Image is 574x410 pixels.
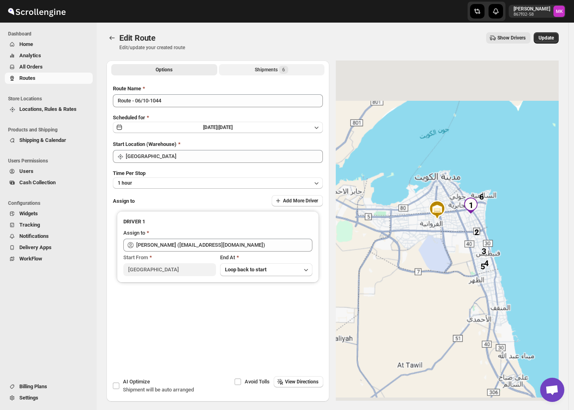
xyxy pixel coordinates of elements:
[123,229,145,237] div: Assign to
[19,52,41,58] span: Analytics
[113,122,323,133] button: [DATE]|[DATE]
[478,262,494,278] div: 4
[5,166,93,177] button: Users
[113,94,323,107] input: Eg: Bengaluru Route
[5,381,93,392] button: Billing Plans
[5,73,93,84] button: Routes
[19,75,35,81] span: Routes
[5,392,93,404] button: Settings
[113,114,145,121] span: Scheduled for
[274,376,323,387] button: View Directions
[5,61,93,73] button: All Orders
[474,265,491,281] div: 5
[514,6,550,12] p: [PERSON_NAME]
[136,239,312,252] input: Search assignee
[540,378,564,402] div: دردشة مفتوحة
[255,66,288,74] div: Shipments
[285,379,318,385] span: View Directions
[113,198,135,204] span: Assign to
[19,64,43,70] span: All Orders
[126,150,323,163] input: Search location
[113,170,146,176] span: Time Per Stop
[19,233,49,239] span: Notifications
[514,12,550,17] p: 867f02-58
[123,254,148,260] span: Start From
[5,219,93,231] button: Tracking
[123,387,194,393] span: Shipment will be auto arranged
[218,125,233,130] span: [DATE]
[123,379,150,385] span: AI Optimize
[19,256,42,262] span: WorkFlow
[220,263,313,276] button: Loop back to start
[106,78,329,346] div: All Route Options
[19,179,56,185] span: Cash Collection
[282,67,285,73] span: 6
[225,266,266,273] span: Loop back to start
[113,141,177,147] span: Start Location (Warehouse)
[476,250,492,266] div: 3
[463,204,479,220] div: 1
[19,41,33,47] span: Home
[19,244,52,250] span: Delivery Apps
[509,5,566,18] button: User menu
[5,253,93,264] button: WorkFlow
[556,9,563,14] text: MK
[19,106,77,112] span: Locations, Rules & Rates
[5,135,93,146] button: Shipping & Calendar
[245,379,270,385] span: Avoid Tolls
[106,32,118,44] button: Routes
[539,35,554,41] span: Update
[113,177,323,189] button: 1 hour
[6,1,67,21] img: ScrollEngine
[8,31,93,37] span: Dashboard
[5,242,93,253] button: Delivery Apps
[156,67,173,73] span: Options
[203,125,218,130] span: [DATE] |
[220,254,313,262] div: End At
[5,50,93,61] button: Analytics
[272,195,323,206] button: Add More Driver
[553,6,565,17] span: Mostafa Khalifa
[119,33,156,43] span: Edit Route
[486,32,530,44] button: Show Drivers
[534,32,559,44] button: Update
[19,383,47,389] span: Billing Plans
[118,180,132,186] span: 1 hour
[19,137,66,143] span: Shipping & Calendar
[19,210,38,216] span: Widgets
[19,395,38,401] span: Settings
[111,64,217,75] button: All Route Options
[5,39,93,50] button: Home
[8,127,93,133] span: Products and Shipping
[283,198,318,204] span: Add More Driver
[473,196,489,212] div: 6
[5,231,93,242] button: Notifications
[8,96,93,102] span: Store Locations
[497,35,526,41] span: Show Drivers
[113,85,141,92] span: Route Name
[19,168,33,174] span: Users
[5,104,93,115] button: Locations, Rules & Rates
[5,177,93,188] button: Cash Collection
[19,222,40,228] span: Tracking
[8,200,93,206] span: Configurations
[468,231,485,247] div: 2
[119,44,185,51] p: Edit/update your created route
[219,64,325,75] button: Selected Shipments
[8,158,93,164] span: Users Permissions
[5,208,93,219] button: Widgets
[123,218,312,226] h3: DRIVER 1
